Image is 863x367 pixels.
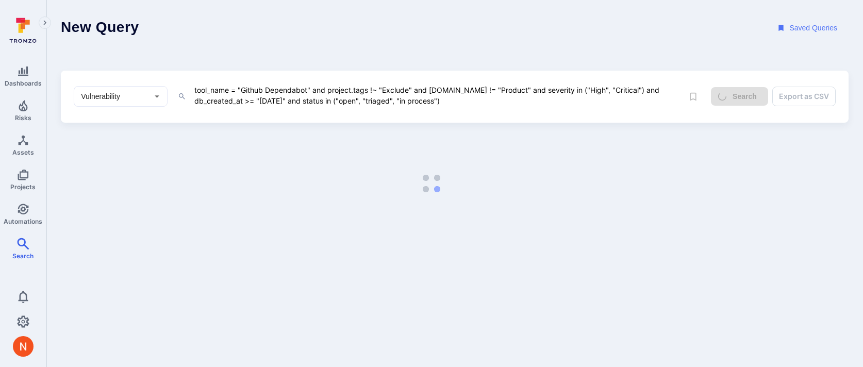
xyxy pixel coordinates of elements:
h1: New Query [61,19,139,38]
span: Save query [684,87,703,106]
span: Assets [12,148,34,156]
span: Dashboards [5,79,42,87]
button: Saved Queries [768,19,849,38]
img: ACg8ocIprwjrgDQnDsNSk9Ghn5p5-B8DpAKWoJ5Gi9syOE4K59tr4Q=s96-c [13,336,34,357]
span: Automations [4,218,42,225]
input: Select basic entity [79,91,147,102]
div: Neeren Patki [13,336,34,357]
span: Risks [15,114,31,122]
span: Search [12,252,34,260]
i: Expand navigation menu [41,19,48,27]
button: Expand navigation menu [39,16,51,29]
span: Projects [10,183,36,191]
button: Export as CSV [772,87,836,106]
button: Open [151,90,163,103]
textarea: Intelligence Graph search area [193,84,683,107]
